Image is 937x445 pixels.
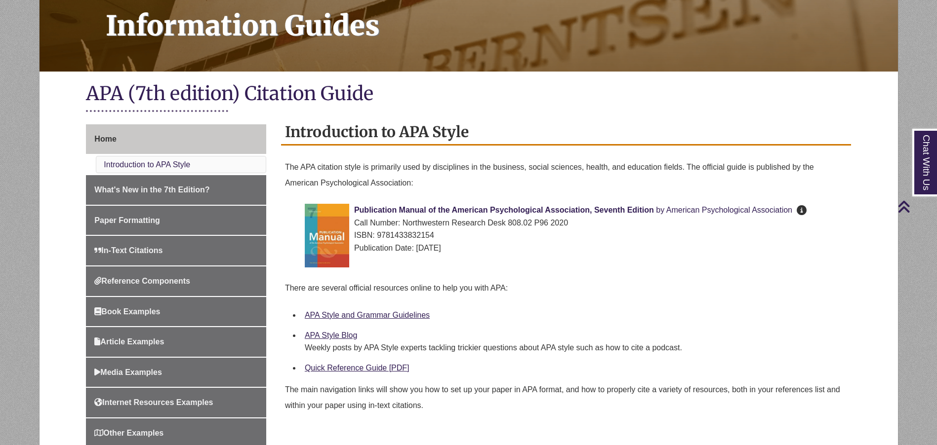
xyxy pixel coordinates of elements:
[94,307,160,316] span: Book Examples
[86,388,266,417] a: Internet Resources Examples
[104,160,190,169] a: Introduction to APA Style
[86,81,851,108] h1: APA (7th edition) Citation Guide
[94,277,190,285] span: Reference Components
[656,206,664,214] span: by
[94,246,163,255] span: In-Text Citations
[285,378,847,417] p: The main navigation links will show you how to set up your paper in APA format, and how to proper...
[94,398,213,407] span: Internet Resources Examples
[86,297,266,327] a: Book Examples
[94,216,160,224] span: Paper Formatting
[94,337,164,346] span: Article Examples
[94,135,116,143] span: Home
[305,331,357,339] a: APA Style Blog
[94,185,209,194] span: What's New in the 7th Edition?
[94,429,163,437] span: Other Examples
[305,217,843,229] div: Call Number: Northwestern Research Desk 808.02 P96 2020
[354,206,654,214] span: Publication Manual of the American Psychological Association, Seventh Edition
[94,368,162,376] span: Media Examples
[305,342,843,354] div: Weekly posts by APA Style experts tackling trickier questions about APA style such as how to cite...
[281,119,851,146] h2: Introduction to APA Style
[86,358,266,387] a: Media Examples
[86,175,266,205] a: What's New in the 7th Edition?
[86,206,266,235] a: Paper Formatting
[285,155,847,195] p: The APA citation style is primarily used by disciplines in the business, social sciences, health,...
[285,276,847,300] p: There are several official resources online to help you with APA:
[305,242,843,255] div: Publication Date: [DATE]
[666,206,792,214] span: American Psychological Association
[86,236,266,265] a: In-Text Citations
[897,200,935,213] a: Back to Top
[354,206,795,214] a: Publication Manual of the American Psychological Association, Seventh Edition by American Psychol...
[86,327,266,357] a: Article Examples
[86,266,266,296] a: Reference Components
[305,364,409,372] a: Quick Reference Guide [PDF]
[305,229,843,242] div: ISBN: 9781433832154
[86,124,266,154] a: Home
[305,311,430,319] a: APA Style and Grammar Guidelines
